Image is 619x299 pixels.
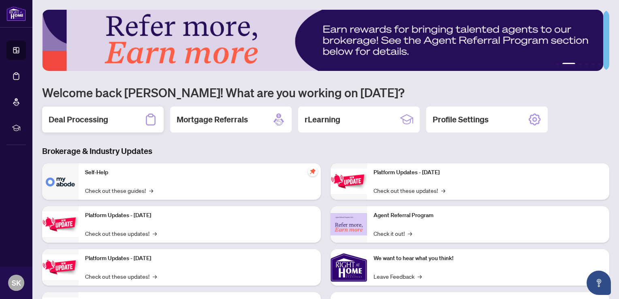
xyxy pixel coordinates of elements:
[331,249,367,286] img: We want to hear what you think!
[598,63,601,66] button: 6
[85,229,157,238] a: Check out these updates!→
[177,114,248,125] h2: Mortgage Referrals
[153,229,157,238] span: →
[331,169,367,194] img: Platform Updates - June 23, 2025
[591,63,595,66] button: 5
[85,211,314,220] p: Platform Updates - [DATE]
[85,272,157,281] a: Check out these updates!→
[374,272,422,281] a: Leave Feedback→
[42,163,79,200] img: Self-Help
[42,10,603,71] img: Slide 1
[578,63,582,66] button: 3
[6,6,26,21] img: logo
[49,114,108,125] h2: Deal Processing
[149,186,153,195] span: →
[556,63,559,66] button: 1
[441,186,445,195] span: →
[374,168,603,177] p: Platform Updates - [DATE]
[85,254,314,263] p: Platform Updates - [DATE]
[585,63,588,66] button: 4
[587,271,611,295] button: Open asap
[308,167,318,176] span: pushpin
[374,254,603,263] p: We want to hear what you think!
[42,145,609,157] h3: Brokerage & Industry Updates
[418,272,422,281] span: →
[562,63,575,66] button: 2
[85,186,153,195] a: Check out these guides!→
[85,168,314,177] p: Self-Help
[305,114,340,125] h2: rLearning
[374,229,412,238] a: Check it out!→
[331,213,367,235] img: Agent Referral Program
[42,254,79,280] img: Platform Updates - July 21, 2025
[374,186,445,195] a: Check out these updates!→
[374,211,603,220] p: Agent Referral Program
[153,272,157,281] span: →
[42,211,79,237] img: Platform Updates - September 16, 2025
[12,277,21,288] span: SK
[42,85,609,100] h1: Welcome back [PERSON_NAME]! What are you working on [DATE]?
[408,229,412,238] span: →
[433,114,489,125] h2: Profile Settings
